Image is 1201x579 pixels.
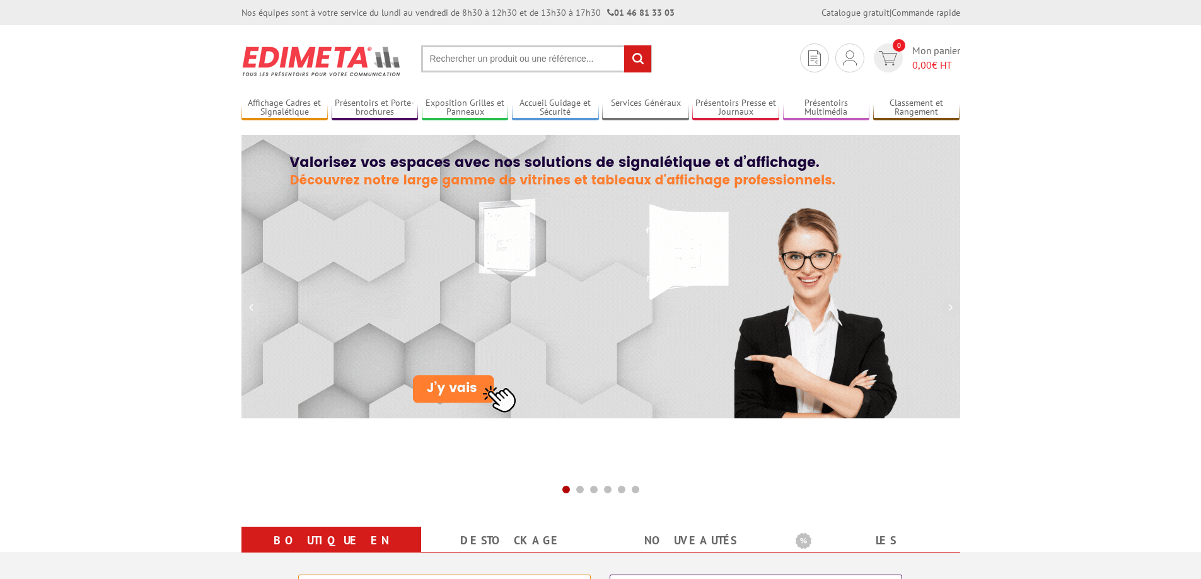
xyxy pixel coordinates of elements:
a: devis rapide 0 Mon panier 0,00€ HT [871,43,960,72]
a: Les promotions [796,529,945,575]
a: Présentoirs Multimédia [783,98,870,118]
a: Accueil Guidage et Sécurité [512,98,599,118]
span: € HT [912,58,960,72]
span: Mon panier [912,43,960,72]
img: Présentoir, panneau, stand - Edimeta - PLV, affichage, mobilier bureau, entreprise [241,38,402,84]
img: devis rapide [808,50,821,66]
img: devis rapide [879,51,897,66]
a: Destockage [436,529,586,552]
input: rechercher [624,45,651,72]
span: 0 [893,39,905,52]
a: Commande rapide [891,7,960,18]
a: Affichage Cadres et Signalétique [241,98,328,118]
a: Boutique en ligne [257,529,406,575]
a: Présentoirs Presse et Journaux [692,98,779,118]
b: Les promotions [796,529,953,554]
a: nouveautés [616,529,765,552]
div: | [821,6,960,19]
div: Nos équipes sont à votre service du lundi au vendredi de 8h30 à 12h30 et de 13h30 à 17h30 [241,6,675,19]
input: Rechercher un produit ou une référence... [421,45,652,72]
a: Présentoirs et Porte-brochures [332,98,419,118]
a: Classement et Rangement [873,98,960,118]
a: Catalogue gratuit [821,7,890,18]
img: devis rapide [843,50,857,66]
strong: 01 46 81 33 03 [607,7,675,18]
a: Services Généraux [602,98,689,118]
a: Exposition Grilles et Panneaux [422,98,509,118]
span: 0,00 [912,59,932,71]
